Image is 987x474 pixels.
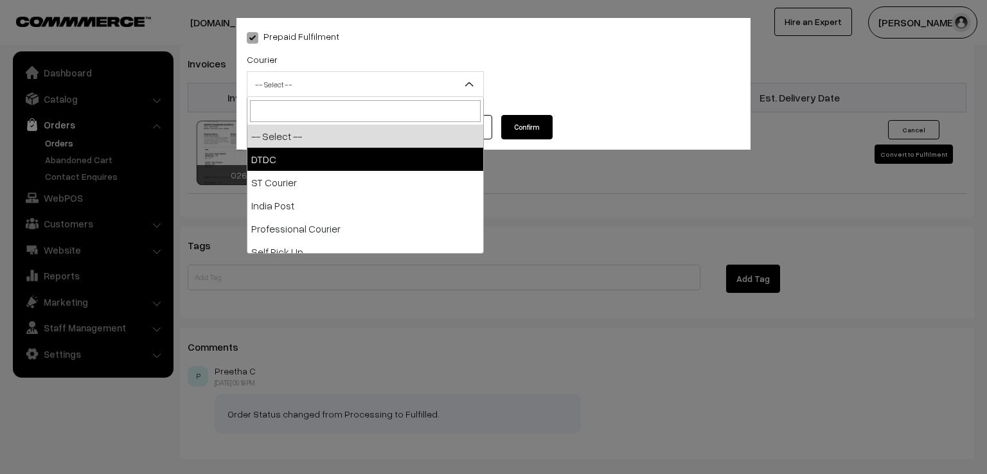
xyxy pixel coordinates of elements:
li: Self Pick Up [247,240,483,263]
li: Professional Courier [247,217,483,240]
button: Confirm [501,115,553,139]
span: -- Select -- [247,71,484,97]
label: Prepaid Fulfilment [247,30,339,43]
li: -- Select -- [247,125,483,148]
span: -- Select -- [247,73,483,96]
li: DTDC [247,148,483,171]
li: ST Courier [247,171,483,194]
li: India Post [247,194,483,217]
label: Courier [247,53,278,66]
